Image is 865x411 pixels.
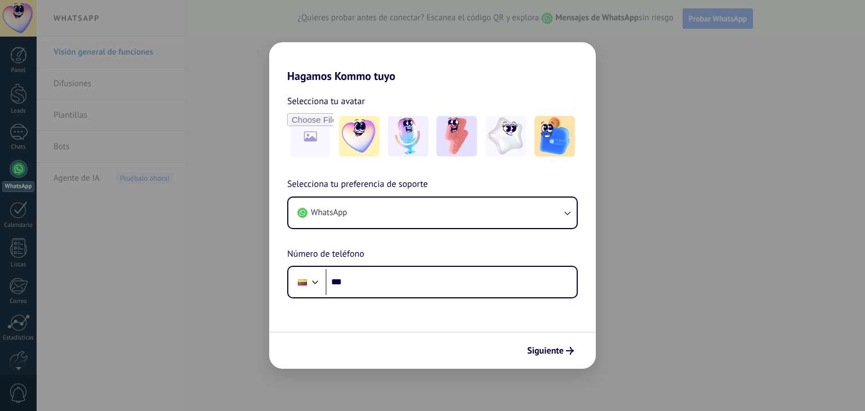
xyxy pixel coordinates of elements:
[292,270,313,294] div: Colombia: + 57
[311,207,347,218] span: WhatsApp
[388,116,429,157] img: -2.jpeg
[287,247,364,262] span: Número de teléfono
[287,177,428,192] span: Selecciona tu preferencia de soporte
[288,198,577,228] button: WhatsApp
[522,341,579,360] button: Siguiente
[534,116,575,157] img: -5.jpeg
[287,94,365,109] span: Selecciona tu avatar
[485,116,526,157] img: -4.jpeg
[527,347,564,355] span: Siguiente
[269,42,596,83] h2: Hagamos Kommo tuyo
[436,116,477,157] img: -3.jpeg
[339,116,380,157] img: -1.jpeg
